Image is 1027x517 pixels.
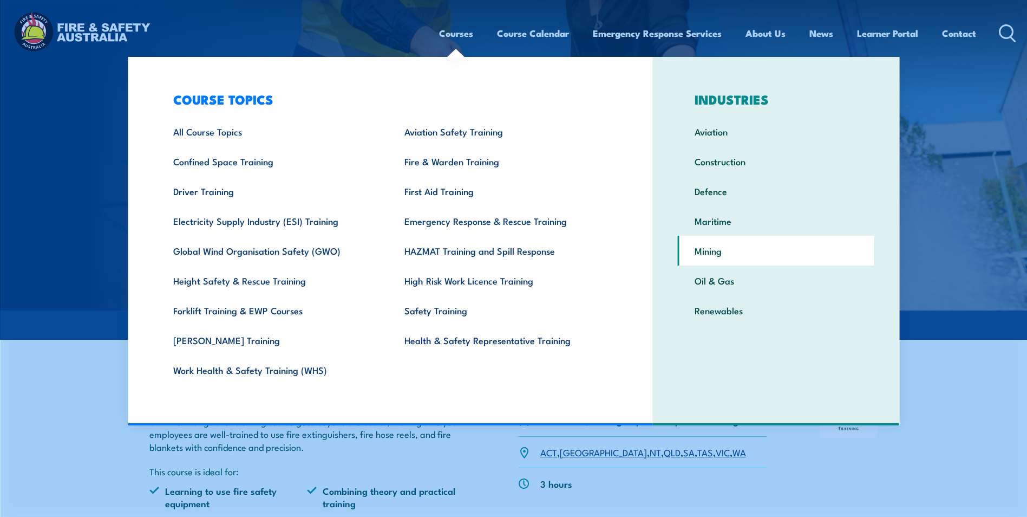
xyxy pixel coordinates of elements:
[540,445,557,458] a: ACT
[439,19,473,48] a: Courses
[857,19,918,48] a: Learner Portal
[678,295,874,325] a: Renewables
[809,19,833,48] a: News
[307,484,465,510] li: Combining theory and practical training
[593,19,722,48] a: Emergency Response Services
[149,484,308,510] li: Learning to use fire safety equipment
[540,446,746,458] p: , , , , , , ,
[156,295,388,325] a: Forklift Training & EWP Courses
[156,92,619,107] h3: COURSE TOPICS
[942,19,976,48] a: Contact
[540,414,743,426] p: Individuals, Small groups or Corporate bookings
[388,206,619,236] a: Emergency Response & Rescue Training
[388,295,619,325] a: Safety Training
[156,236,388,266] a: Global Wind Organisation Safety (GWO)
[678,266,874,295] a: Oil & Gas
[156,355,388,385] a: Work Health & Safety Training (WHS)
[732,445,746,458] a: WA
[664,445,681,458] a: QLD
[683,445,695,458] a: SA
[156,266,388,295] a: Height Safety & Rescue Training
[388,176,619,206] a: First Aid Training
[156,206,388,236] a: Electricity Supply Industry (ESI) Training
[156,176,388,206] a: Driver Training
[678,206,874,236] a: Maritime
[716,445,730,458] a: VIC
[149,415,466,453] p: Our Fire Extinguisher training course goes beyond the basics, making sure your employees are well...
[388,236,619,266] a: HAZMAT Training and Spill Response
[697,445,713,458] a: TAS
[388,146,619,176] a: Fire & Warden Training
[678,236,874,266] a: Mining
[650,445,661,458] a: NT
[540,477,572,490] p: 3 hours
[388,266,619,295] a: High Risk Work Licence Training
[497,19,569,48] a: Course Calendar
[678,117,874,146] a: Aviation
[678,146,874,176] a: Construction
[388,117,619,146] a: Aviation Safety Training
[388,325,619,355] a: Health & Safety Representative Training
[156,117,388,146] a: All Course Topics
[149,465,466,477] p: This course is ideal for:
[745,19,786,48] a: About Us
[156,146,388,176] a: Confined Space Training
[678,92,874,107] h3: INDUSTRIES
[560,445,647,458] a: [GEOGRAPHIC_DATA]
[156,325,388,355] a: [PERSON_NAME] Training
[678,176,874,206] a: Defence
